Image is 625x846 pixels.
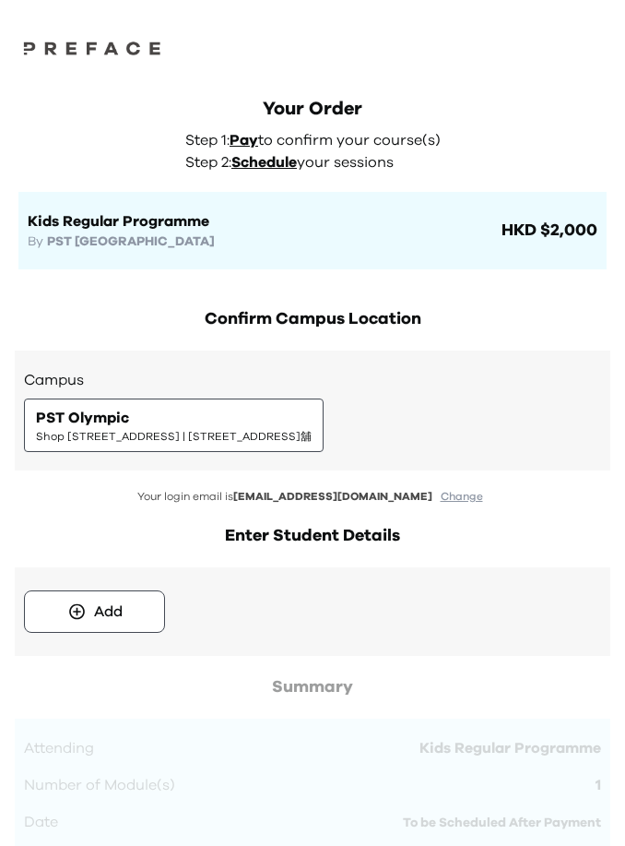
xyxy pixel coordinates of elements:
p: Your login email is [15,489,610,505]
div: Your Order [18,96,607,122]
span: PST [GEOGRAPHIC_DATA] [47,235,215,248]
h2: Enter Student Details [15,523,610,549]
p: Step 2: your sessions [185,151,451,173]
h2: Confirm Campus Location [15,306,610,332]
button: Change [435,489,489,505]
h1: Kids Regular Programme [28,210,498,232]
button: Add [24,590,165,633]
h3: Campus [24,369,601,391]
span: [EMAIL_ADDRESS][DOMAIN_NAME] [233,491,432,502]
span: HKD $2,000 [498,218,597,244]
span: PST Olympic [36,407,129,429]
p: Step 1: to confirm your course(s) [185,129,451,151]
span: Pay [230,133,258,148]
div: Add [94,601,123,623]
span: Shop [STREET_ADDRESS] | [STREET_ADDRESS]舖 [36,429,312,444]
span: Schedule [231,155,297,170]
h3: By [28,232,498,251]
img: Preface Logo [18,37,166,59]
